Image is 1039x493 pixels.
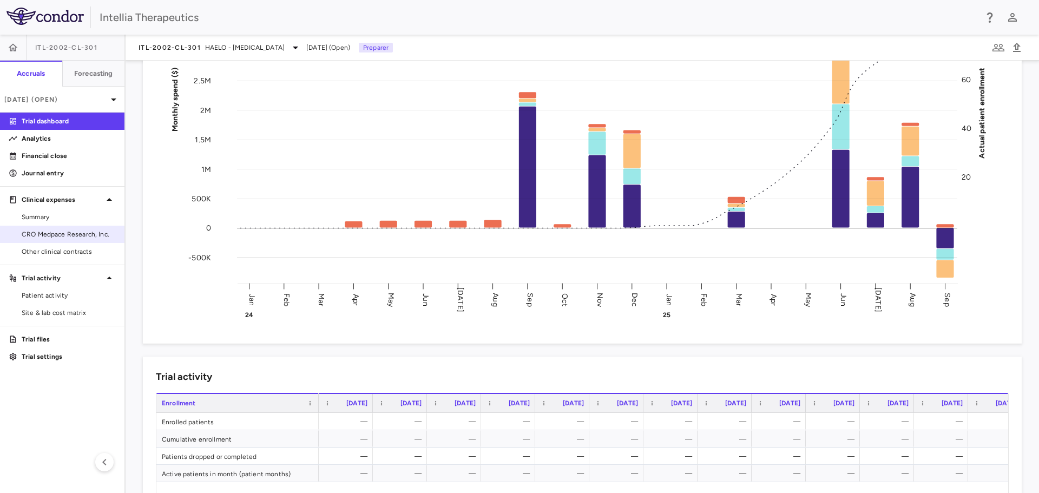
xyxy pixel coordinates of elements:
tspan: Actual patient enrollment [977,67,987,158]
div: — [383,448,422,465]
text: Jan [247,293,257,305]
span: ITL-2002-CL-301 [35,43,97,52]
text: Dec [630,292,639,306]
div: — [599,465,638,482]
h6: Trial activity [156,370,212,384]
span: ITL-2002-CL-301 [139,43,201,52]
div: — [653,465,692,482]
div: — [437,448,476,465]
text: Sep [943,293,952,306]
h6: Accruals [17,69,45,78]
tspan: 60 [962,75,971,84]
div: — [761,448,800,465]
div: — [816,465,854,482]
text: Feb [699,293,708,306]
text: Feb [282,293,291,306]
p: Journal entry [22,168,116,178]
tspan: 0 [206,224,211,233]
text: Oct [560,293,569,306]
div: Cumulative enrollment [156,430,319,447]
div: — [707,465,746,482]
text: 24 [245,311,253,319]
div: — [437,430,476,448]
div: — [328,413,367,430]
div: — [599,413,638,430]
p: Clinical expenses [22,195,103,205]
div: — [328,448,367,465]
div: 1 [978,465,1017,482]
div: — [816,430,854,448]
span: [DATE] [346,399,367,407]
div: — [816,413,854,430]
span: [DATE] [725,399,746,407]
p: [DATE] (Open) [4,95,107,104]
div: — [816,448,854,465]
span: [DATE] [833,399,854,407]
div: Patients dropped or completed [156,448,319,464]
div: — [978,448,1017,465]
tspan: 40 [962,123,971,133]
img: logo-full-BYUhSk78.svg [6,8,84,25]
p: Financial close [22,151,116,161]
p: Trial settings [22,352,116,361]
span: [DATE] [942,399,963,407]
div: — [599,448,638,465]
div: 1 [978,430,1017,448]
text: Aug [908,293,917,306]
span: Patient activity [22,291,116,300]
text: Aug [491,293,500,306]
text: Jun [421,293,430,306]
span: [DATE] [563,399,584,407]
text: Sep [525,293,535,306]
div: — [924,465,963,482]
span: HAELO - [MEDICAL_DATA] [205,43,285,52]
div: — [870,413,909,430]
text: Mar [317,293,326,306]
text: Jun [839,293,848,306]
tspan: 2.5M [194,76,211,86]
span: CRO Medpace Research, Inc. [22,229,116,239]
div: Active patients in month (patient months) [156,465,319,482]
span: [DATE] [455,399,476,407]
tspan: -500K [188,253,211,262]
div: — [328,465,367,482]
text: Jan [665,293,674,305]
text: Apr [769,293,778,305]
div: — [437,465,476,482]
text: Nov [595,292,604,307]
div: — [870,465,909,482]
div: — [924,448,963,465]
div: — [545,413,584,430]
div: — [707,448,746,465]
span: [DATE] [887,399,909,407]
div: — [653,413,692,430]
h6: Forecasting [74,69,113,78]
div: — [924,430,963,448]
span: [DATE] [779,399,800,407]
span: Site & lab cost matrix [22,308,116,318]
div: — [761,413,800,430]
div: — [491,465,530,482]
p: Preparer [359,43,393,52]
tspan: 1M [201,165,211,174]
div: — [924,413,963,430]
div: — [653,430,692,448]
span: [DATE] [509,399,530,407]
tspan: 2M [200,106,211,115]
div: Enrolled patients [156,413,319,430]
span: [DATE] (Open) [306,43,350,52]
div: — [383,465,422,482]
div: — [653,448,692,465]
div: — [870,448,909,465]
p: Analytics [22,134,116,143]
span: Other clinical contracts [22,247,116,257]
text: Mar [734,293,744,306]
div: — [491,413,530,430]
text: Apr [351,293,360,305]
span: Enrollment [162,399,196,407]
span: Summary [22,212,116,222]
div: — [437,413,476,430]
p: Trial activity [22,273,103,283]
text: May [804,292,813,307]
div: — [599,430,638,448]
